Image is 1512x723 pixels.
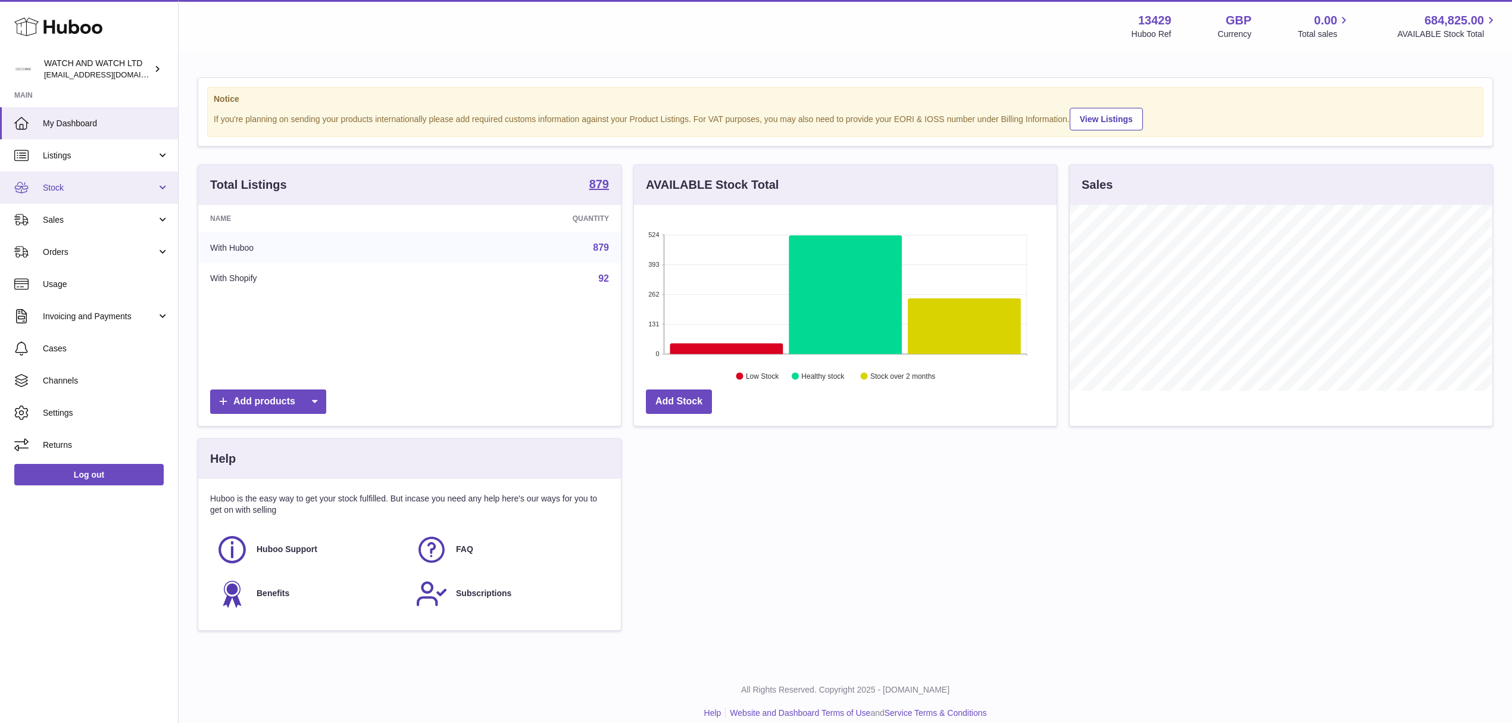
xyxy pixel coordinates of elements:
span: [EMAIL_ADDRESS][DOMAIN_NAME] [44,70,175,79]
span: Usage [43,279,169,290]
text: 131 [648,320,659,328]
strong: GBP [1226,13,1251,29]
a: 0.00 Total sales [1298,13,1351,40]
span: Stock [43,182,157,194]
div: Huboo Ref [1132,29,1172,40]
a: Add products [210,389,326,414]
span: Invoicing and Payments [43,311,157,322]
span: Channels [43,375,169,387]
strong: 879 [589,178,609,190]
th: Quantity [426,205,621,232]
td: With Shopify [198,263,426,294]
text: Stock over 2 months [870,372,935,381]
a: Huboo Support [216,534,404,566]
h3: Sales [1082,177,1113,193]
a: Service Terms & Conditions [885,708,987,718]
h3: Total Listings [210,177,287,193]
li: and [726,708,986,719]
text: 262 [648,291,659,298]
a: Help [704,708,721,718]
td: With Huboo [198,232,426,263]
text: Healthy stock [801,372,845,381]
strong: 13429 [1138,13,1172,29]
span: 684,825.00 [1424,13,1484,29]
a: View Listings [1070,108,1143,130]
span: AVAILABLE Stock Total [1397,29,1498,40]
text: 0 [655,350,659,357]
th: Name [198,205,426,232]
div: Currency [1218,29,1252,40]
a: Benefits [216,578,404,610]
span: Orders [43,247,157,258]
p: All Rights Reserved. Copyright 2025 - [DOMAIN_NAME] [188,684,1502,696]
span: Cases [43,343,169,354]
a: Add Stock [646,389,712,414]
a: 879 [593,242,609,253]
a: Log out [14,464,164,485]
h3: AVAILABLE Stock Total [646,177,779,193]
a: 92 [598,273,609,283]
a: 684,825.00 AVAILABLE Stock Total [1397,13,1498,40]
span: My Dashboard [43,118,169,129]
img: internalAdmin-13429@internal.huboo.com [14,60,32,78]
span: Subscriptions [456,588,511,599]
span: 0.00 [1314,13,1338,29]
span: Huboo Support [257,544,317,555]
a: FAQ [416,534,603,566]
span: FAQ [456,544,473,555]
span: Total sales [1298,29,1351,40]
span: Settings [43,407,169,419]
span: Listings [43,150,157,161]
text: Low Stock [746,372,779,381]
p: Huboo is the easy way to get your stock fulfilled. But incase you need any help here's our ways f... [210,493,609,516]
span: Benefits [257,588,289,599]
span: Sales [43,214,157,226]
text: 524 [648,231,659,238]
span: Returns [43,440,169,451]
a: Website and Dashboard Terms of Use [730,708,870,718]
div: If you're planning on sending your products internationally please add required customs informati... [214,106,1477,130]
div: WATCH AND WATCH LTD [44,58,151,80]
text: 393 [648,261,659,268]
strong: Notice [214,94,1477,105]
a: Subscriptions [416,578,603,610]
a: 879 [589,178,609,192]
h3: Help [210,451,236,467]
